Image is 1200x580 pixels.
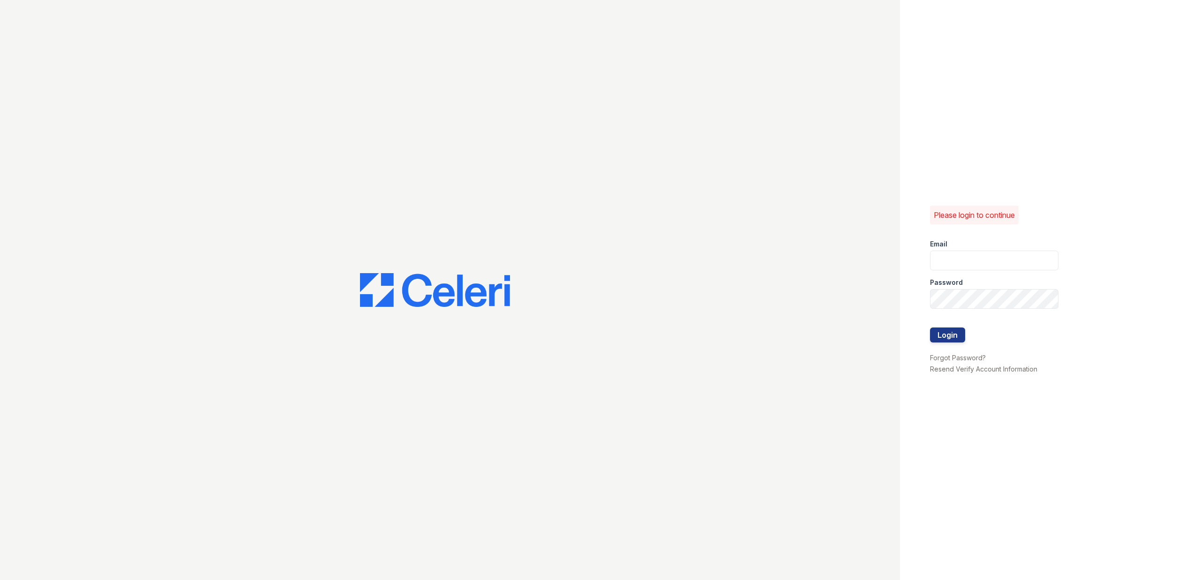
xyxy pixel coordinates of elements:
img: CE_Logo_Blue-a8612792a0a2168367f1c8372b55b34899dd931a85d93a1a3d3e32e68fde9ad4.png [360,273,510,307]
label: Password [930,278,963,287]
label: Email [930,239,947,249]
p: Please login to continue [934,209,1015,221]
button: Login [930,327,965,342]
a: Forgot Password? [930,354,986,362]
a: Resend Verify Account Information [930,365,1037,373]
